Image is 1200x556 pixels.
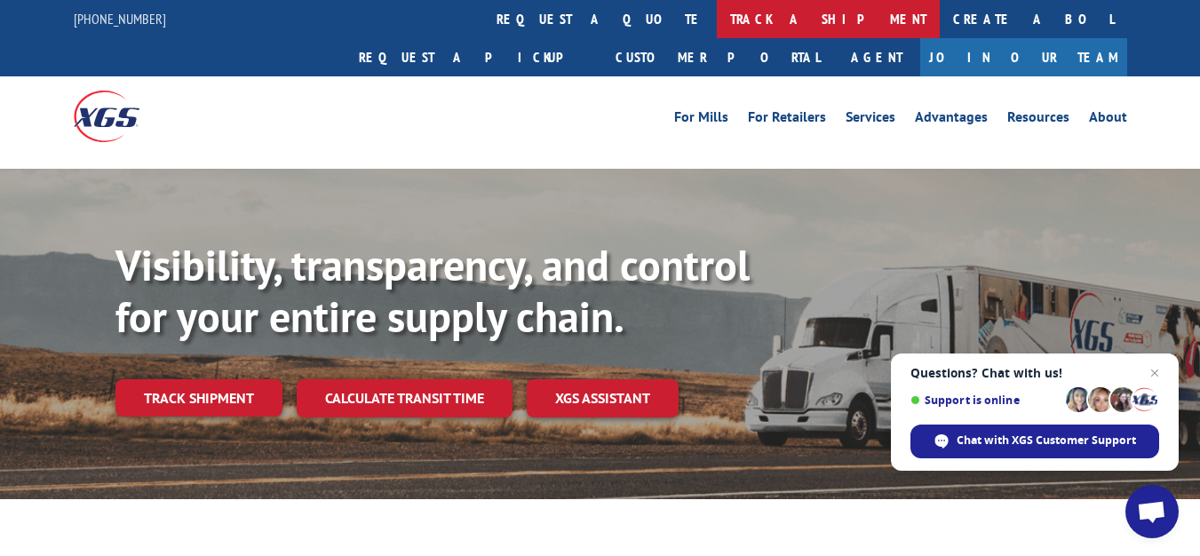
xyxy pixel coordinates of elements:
a: Customer Portal [602,38,833,76]
a: Calculate transit time [297,379,513,417]
a: Open chat [1125,485,1179,538]
a: [PHONE_NUMBER] [74,10,166,28]
a: Advantages [915,110,988,130]
b: Visibility, transparency, and control for your entire supply chain. [115,237,750,344]
a: Services [846,110,895,130]
a: Track shipment [115,379,282,417]
span: Questions? Chat with us! [910,366,1159,380]
a: For Retailers [748,110,826,130]
a: Join Our Team [920,38,1127,76]
span: Chat with XGS Customer Support [910,425,1159,458]
a: XGS ASSISTANT [527,379,679,417]
span: Support is online [910,393,1060,407]
a: Resources [1007,110,1069,130]
a: For Mills [674,110,728,130]
a: Request a pickup [346,38,602,76]
a: About [1089,110,1127,130]
a: Agent [833,38,920,76]
span: Chat with XGS Customer Support [957,433,1136,449]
